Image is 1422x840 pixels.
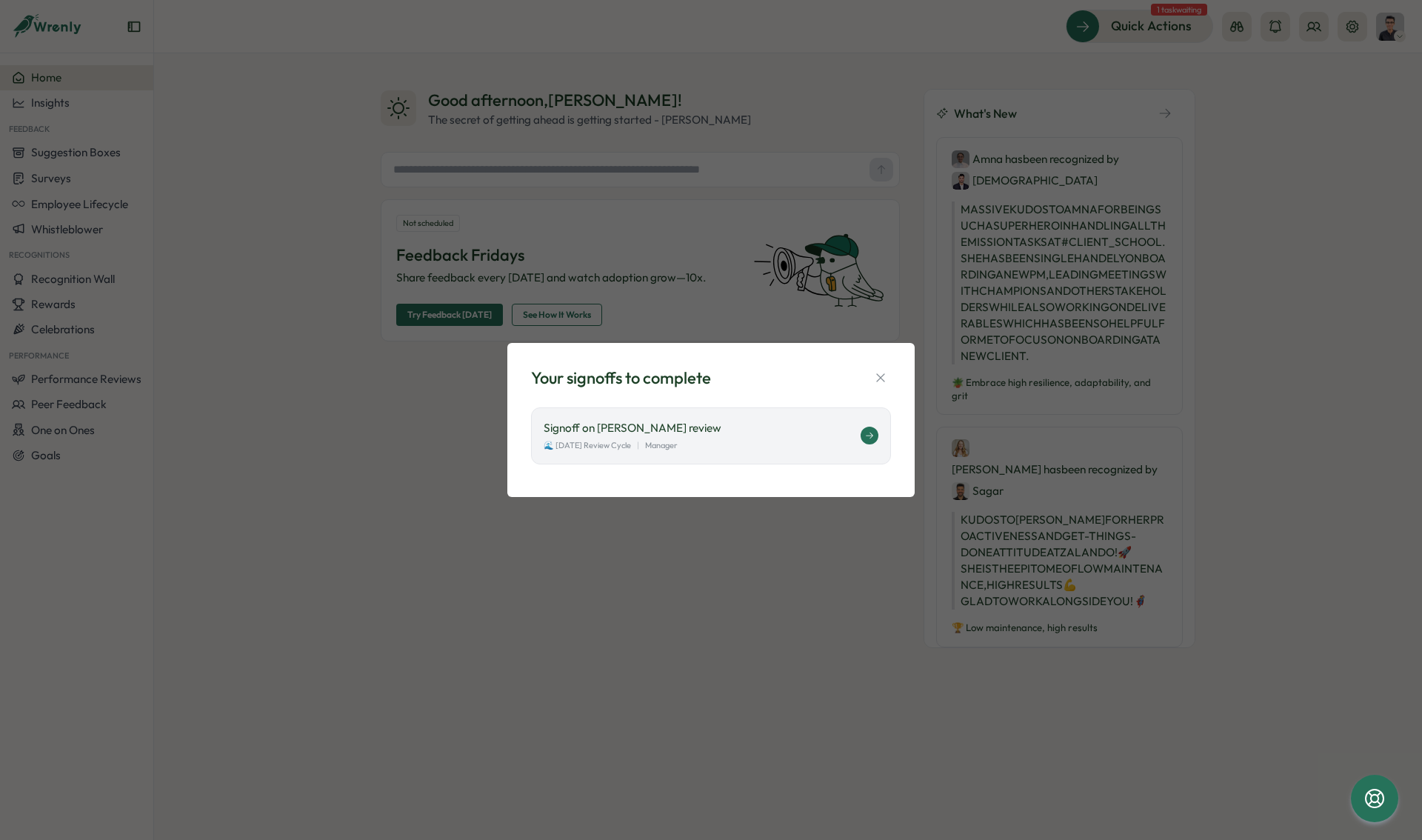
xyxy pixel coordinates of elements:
a: Signoff on [PERSON_NAME] review🌊 [DATE] Review Cycle|Manager [531,407,891,464]
p: 🌊 [DATE] Review Cycle [544,439,631,452]
p: Signoff on [PERSON_NAME] review [544,420,861,436]
p: | [637,439,639,452]
p: Manager [645,439,678,452]
div: Your signoffs to complete [531,367,711,390]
